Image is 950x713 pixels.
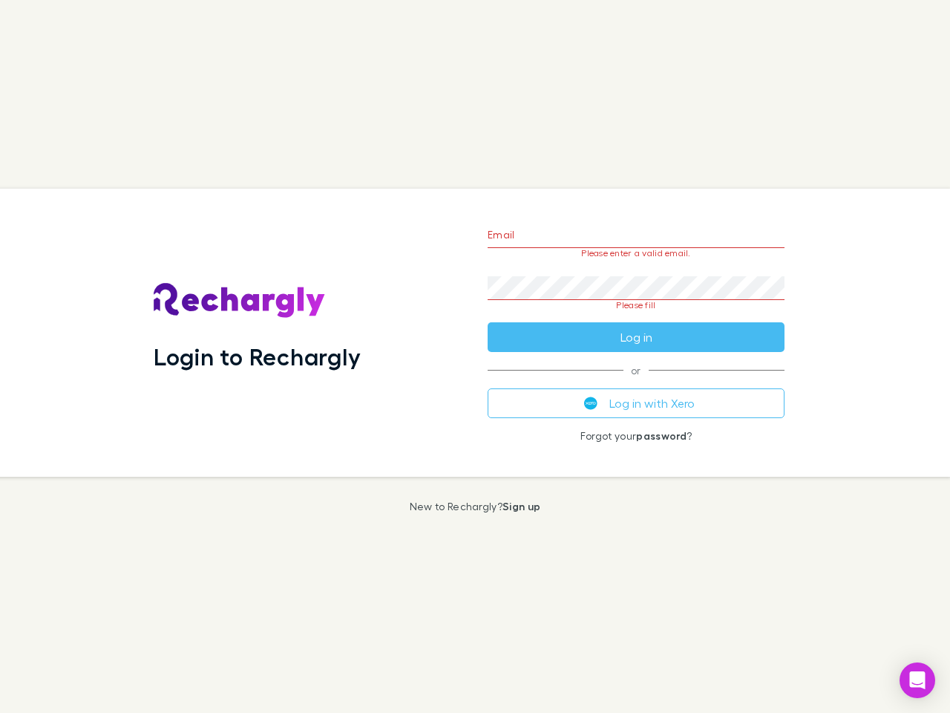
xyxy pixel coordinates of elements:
h1: Login to Rechargly [154,342,361,371]
a: password [636,429,687,442]
button: Log in [488,322,784,352]
span: or [488,370,784,371]
img: Xero's logo [584,397,597,410]
button: Log in with Xero [488,388,784,418]
p: Please enter a valid email. [488,248,784,258]
img: Rechargly's Logo [154,283,326,319]
p: Please fill [488,300,784,310]
p: Forgot your ? [488,430,784,442]
div: Open Intercom Messenger [900,662,935,698]
p: New to Rechargly? [410,501,541,512]
a: Sign up [502,500,540,512]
